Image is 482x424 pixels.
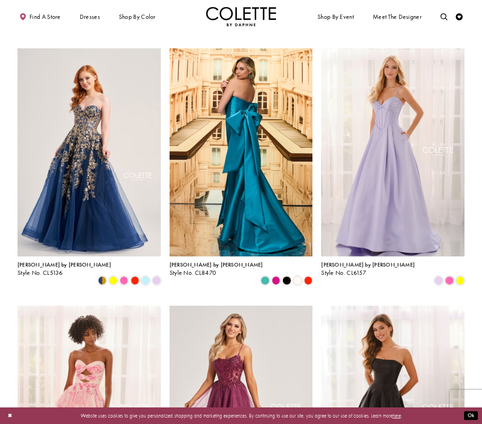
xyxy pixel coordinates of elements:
i: Lilac [435,276,443,285]
button: Close Dialog [4,410,16,422]
span: Meet the designer [373,13,422,20]
i: Pink [120,276,128,285]
i: Lilac [153,276,161,285]
div: Colette by Daphne Style No. CL8470 [170,262,263,277]
p: Website uses cookies to give you personalized shopping and marketing experiences. By continuing t... [50,411,432,420]
div: Colette by Daphne Style No. CL5136 [18,262,111,277]
span: Style No. CL6157 [321,269,366,277]
a: Visit Home Page [206,7,276,26]
a: Visit Colette by Daphne Style No. CL5136 Page [18,48,161,256]
a: Find a store [18,7,62,26]
a: Meet the designer [371,7,423,26]
span: [PERSON_NAME] by [PERSON_NAME] [321,261,415,268]
span: Dresses [78,7,102,26]
i: Light Blue [141,276,150,285]
span: Find a store [29,13,61,20]
i: Scarlet [131,276,139,285]
span: [PERSON_NAME] by [PERSON_NAME] [170,261,263,268]
i: Yellow [109,276,118,285]
i: Yellow [456,276,464,285]
span: Shop by color [117,7,157,26]
a: Toggle search [439,7,449,26]
div: Colette by Daphne Style No. CL6157 [321,262,415,277]
a: here [393,412,401,419]
a: Visit Colette by Daphne Style No. CL6157 Page [321,48,464,256]
i: Diamond White [294,276,302,285]
a: Visit Colette by Daphne Style No. CL8470 Page [170,48,313,256]
a: Check Wishlist [454,7,464,26]
button: Submit Dialog [464,412,478,420]
span: Shop By Event [317,13,354,20]
span: [PERSON_NAME] by [PERSON_NAME] [18,261,111,268]
img: Colette by Daphne [206,7,276,26]
span: Shop By Event [316,7,355,26]
span: Style No. CL8470 [170,269,217,277]
i: Fuchsia [272,276,280,285]
span: Style No. CL5136 [18,269,63,277]
span: Shop by color [119,13,156,20]
span: Dresses [80,13,100,20]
